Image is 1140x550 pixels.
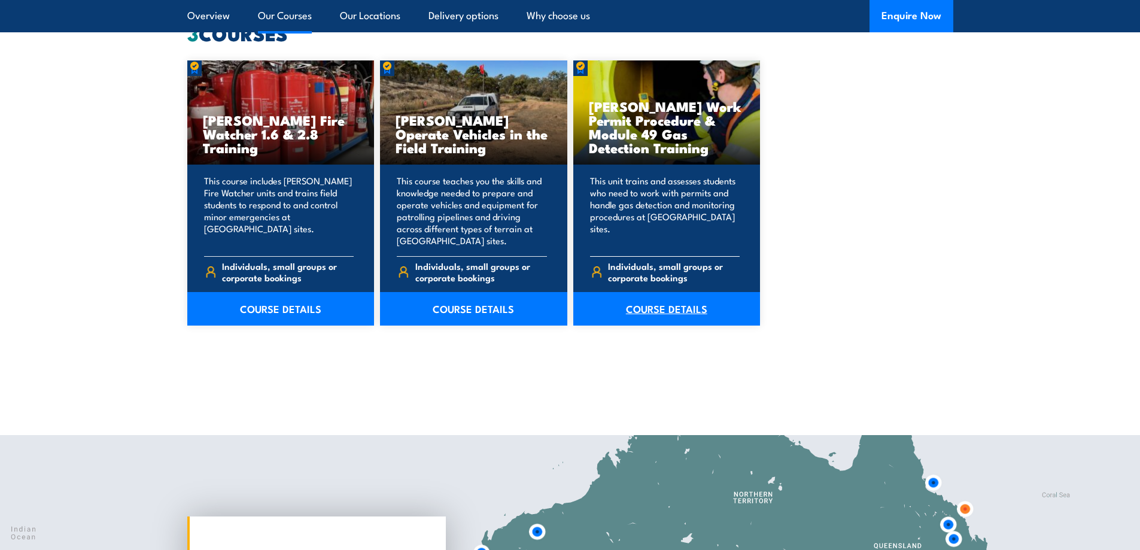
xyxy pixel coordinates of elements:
p: This unit trains and assesses students who need to work with permits and handle gas detection and... [590,175,740,247]
a: COURSE DETAILS [187,292,375,326]
h2: COURSES [187,25,953,41]
span: Individuals, small groups or corporate bookings [415,260,547,283]
a: COURSE DETAILS [573,292,761,326]
strong: 3 [187,18,199,48]
p: This course includes [PERSON_NAME] Fire Watcher units and trains field students to respond to and... [204,175,354,247]
span: Individuals, small groups or corporate bookings [222,260,354,283]
span: Individuals, small groups or corporate bookings [608,260,740,283]
p: This course teaches you the skills and knowledge needed to prepare and operate vehicles and equip... [397,175,547,247]
h3: [PERSON_NAME] Operate Vehicles in the Field Training [396,113,552,154]
h3: [PERSON_NAME] Fire Watcher 1.6 & 2.8 Training [203,113,359,154]
h3: [PERSON_NAME] Work Permit Procedure & Module 49 Gas Detection Training [589,99,745,154]
a: COURSE DETAILS [380,292,567,326]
